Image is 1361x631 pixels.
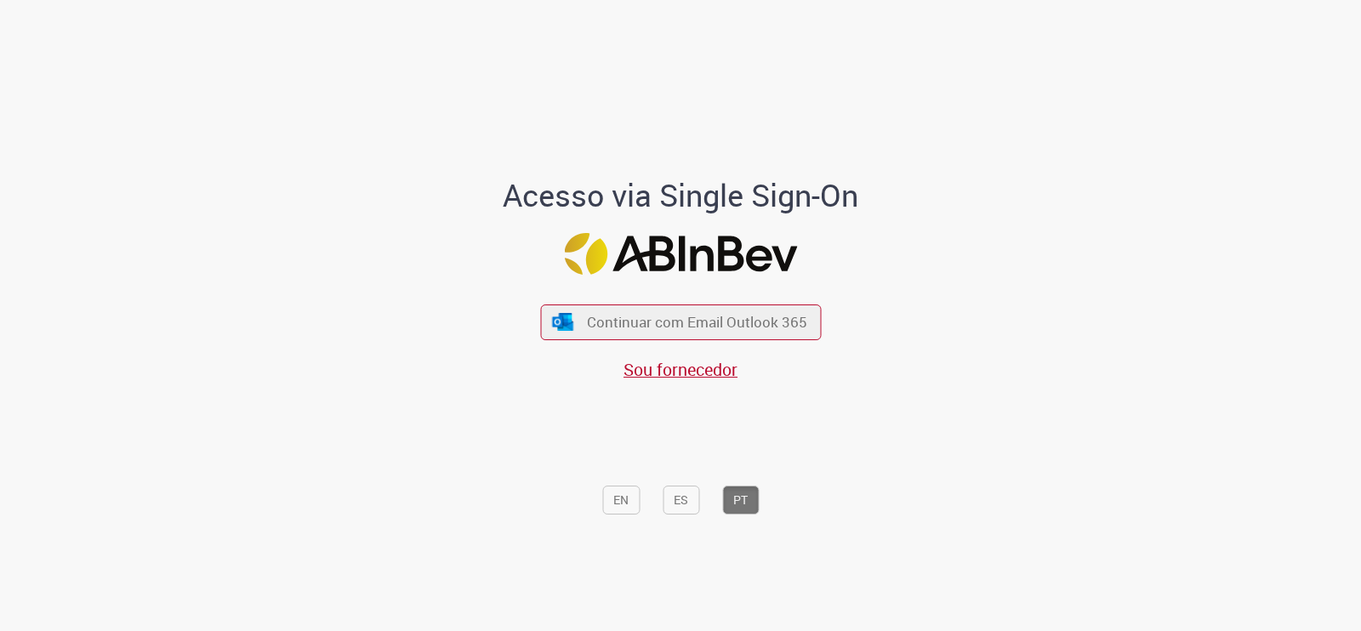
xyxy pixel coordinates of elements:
[445,179,917,213] h1: Acesso via Single Sign-On
[551,313,575,331] img: ícone Azure/Microsoft 360
[722,486,759,514] button: PT
[587,313,807,333] span: Continuar com Email Outlook 365
[624,358,737,381] a: Sou fornecedor
[564,233,797,275] img: Logo ABInBev
[602,486,640,514] button: EN
[540,304,821,339] button: ícone Azure/Microsoft 360 Continuar com Email Outlook 365
[663,486,699,514] button: ES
